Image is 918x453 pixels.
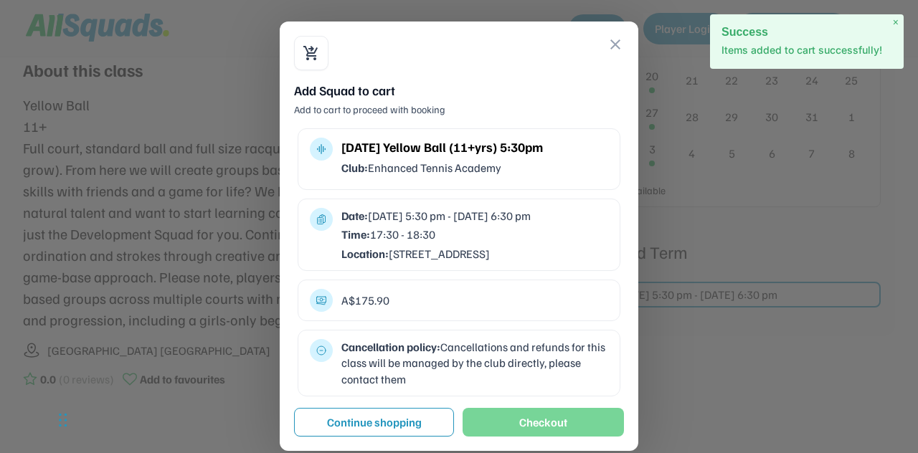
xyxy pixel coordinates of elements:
[341,227,370,242] strong: Time:
[341,340,440,354] strong: Cancellation policy:
[721,43,892,57] p: Items added to cart successfully!
[303,44,320,62] button: shopping_cart_checkout
[893,16,899,29] span: ×
[341,161,368,175] strong: Club:
[316,143,327,155] button: multitrack_audio
[294,408,454,437] button: Continue shopping
[341,246,608,262] div: [STREET_ADDRESS]
[341,208,608,224] div: [DATE] 5:30 pm - [DATE] 6:30 pm
[341,247,389,261] strong: Location:
[341,209,368,223] strong: Date:
[341,226,608,242] div: 17:30 - 18:30
[607,36,624,53] button: close
[463,408,624,437] button: Checkout
[294,82,624,100] div: Add Squad to cart
[341,339,608,387] div: Cancellations and refunds for this class will be managed by the club directly, please contact them
[294,102,624,117] div: Add to cart to proceed with booking
[341,160,608,176] div: Enhanced Tennis Academy
[721,26,892,38] h2: Success
[341,138,608,157] div: [DATE] Yellow Ball (11+yrs) 5:30pm
[341,292,608,308] div: A$175.90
